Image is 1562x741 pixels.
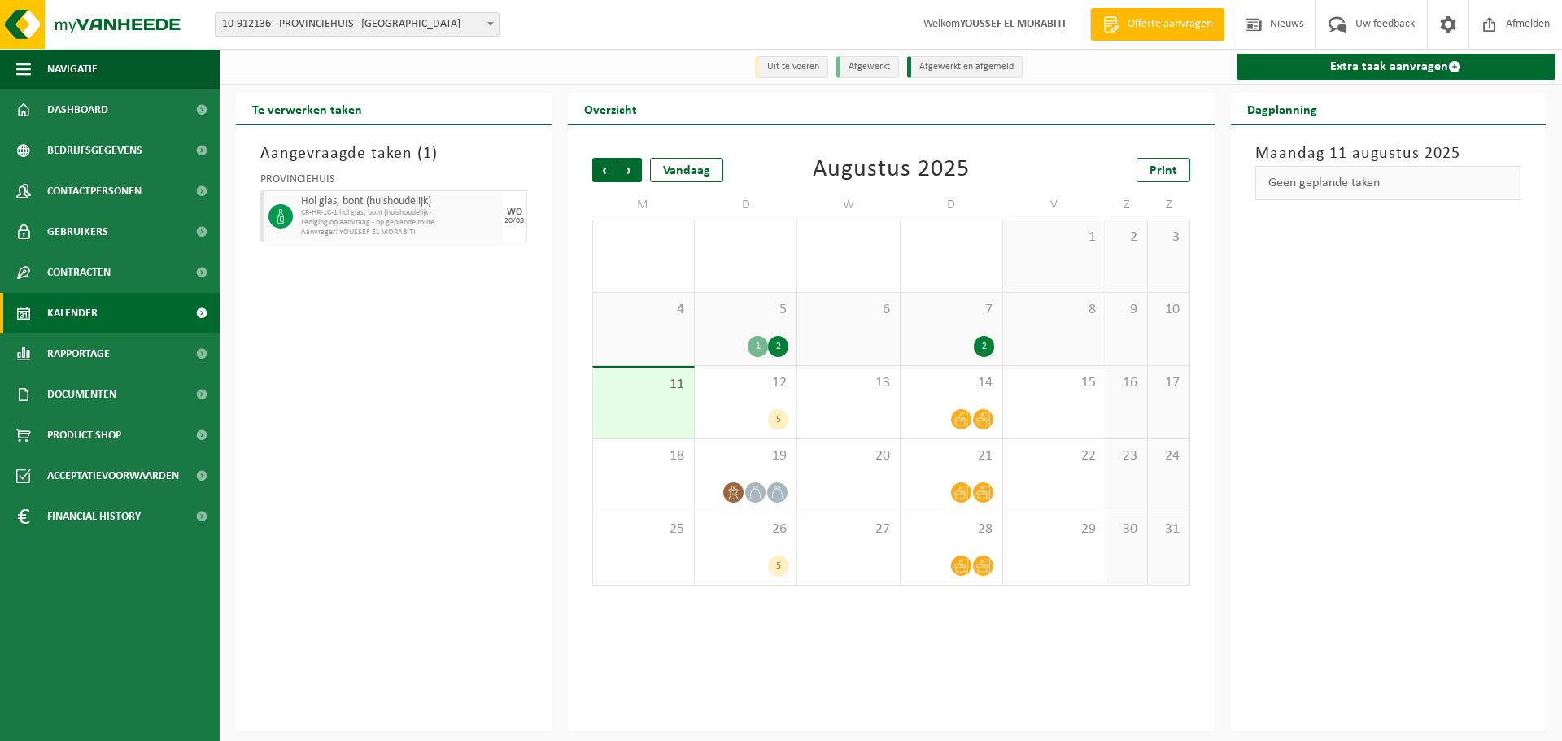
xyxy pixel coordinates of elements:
h3: Aangevraagde taken ( ) [260,142,527,166]
span: 18 [601,447,686,465]
span: 24 [1156,447,1180,465]
span: 19 [703,447,788,465]
span: 4 [601,301,686,319]
li: Afgewerkt en afgemeld [907,56,1023,78]
h2: Te verwerken taken [236,93,378,124]
div: 5 [768,556,788,577]
span: Bedrijfsgegevens [47,130,142,171]
td: Z [1106,190,1148,220]
span: CR-HR-1C-1 hol glas, bont (huishoudelijk) [301,208,499,218]
span: 8 [1011,301,1097,319]
td: D [695,190,797,220]
span: 10-912136 - PROVINCIEHUIS - ANTWERPEN [216,13,499,36]
span: 31 [1156,521,1180,538]
h2: Dagplanning [1231,93,1333,124]
span: Navigatie [47,49,98,89]
span: 9 [1115,301,1139,319]
div: 2 [974,336,994,357]
span: Gebruikers [47,211,108,252]
span: 29 [703,229,788,246]
span: Print [1150,164,1177,177]
span: Hol glas, bont (huishoudelijk) [301,195,499,208]
li: Uit te voeren [755,56,828,78]
span: 25 [601,521,686,538]
div: 2 [768,336,788,357]
span: 11 [601,376,686,394]
a: Extra taak aanvragen [1237,54,1556,80]
span: 29 [1011,521,1097,538]
td: V [1003,190,1106,220]
span: Contactpersonen [47,171,142,211]
span: 13 [805,374,891,392]
span: 10-912136 - PROVINCIEHUIS - ANTWERPEN [215,12,500,37]
span: Product Shop [47,415,121,455]
td: W [797,190,900,220]
span: 30 [805,229,891,246]
span: 1 [1011,229,1097,246]
span: Offerte aanvragen [1124,16,1216,33]
span: Volgende [617,158,642,182]
h3: Maandag 11 augustus 2025 [1255,142,1522,166]
span: Kalender [47,293,98,333]
span: Rapportage [47,333,110,374]
span: 31 [909,229,994,246]
span: 23 [1115,447,1139,465]
a: Offerte aanvragen [1090,8,1224,41]
strong: YOUSSEF EL MORABITI [960,18,1066,30]
div: 20/08 [504,217,524,225]
div: Geen geplande taken [1255,166,1522,200]
span: Financial History [47,496,141,537]
span: 12 [703,374,788,392]
div: PROVINCIEHUIS [260,174,527,190]
li: Afgewerkt [836,56,899,78]
div: WO [507,207,522,217]
span: 20 [805,447,891,465]
span: Vorige [592,158,617,182]
span: Documenten [47,374,116,415]
span: 16 [1115,374,1139,392]
span: 22 [1011,447,1097,465]
span: 30 [1115,521,1139,538]
a: Print [1137,158,1190,182]
span: 26 [703,521,788,538]
span: 27 [805,521,891,538]
span: 15 [1011,374,1097,392]
td: M [592,190,695,220]
div: Augustus 2025 [813,158,970,182]
span: 5 [703,301,788,319]
div: Vandaag [650,158,723,182]
span: 10 [1156,301,1180,319]
span: Lediging op aanvraag - op geplande route [301,218,499,228]
span: Dashboard [47,89,108,130]
span: 1 [423,146,432,162]
span: 17 [1156,374,1180,392]
span: 14 [909,374,994,392]
td: Z [1148,190,1189,220]
span: 6 [805,301,891,319]
span: 7 [909,301,994,319]
h2: Overzicht [568,93,653,124]
span: Contracten [47,252,111,293]
span: Acceptatievoorwaarden [47,455,179,496]
div: 5 [768,409,788,430]
span: 28 [909,521,994,538]
div: 1 [748,336,768,357]
span: 2 [1115,229,1139,246]
span: 21 [909,447,994,465]
span: 3 [1156,229,1180,246]
span: Aanvrager: YOUSSEF EL MORABITI [301,228,499,238]
td: D [901,190,1003,220]
span: 28 [601,229,686,246]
